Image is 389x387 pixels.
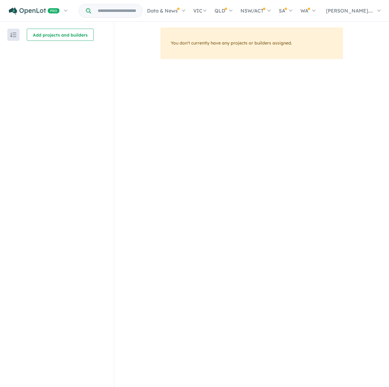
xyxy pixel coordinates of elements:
[10,33,16,37] img: sort.svg
[160,27,343,59] div: You don't currently have any projects or builders assigned.
[92,4,141,17] input: Try estate name, suburb, builder or developer
[9,7,60,15] img: Openlot PRO Logo White
[326,8,373,14] span: [PERSON_NAME]....
[27,29,94,41] button: Add projects and builders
